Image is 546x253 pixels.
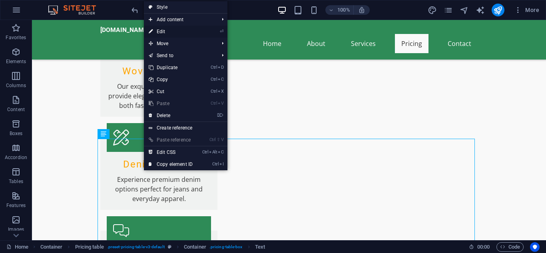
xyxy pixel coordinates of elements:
[144,134,197,146] a: Ctrl⇧VPaste reference
[202,149,209,155] i: Ctrl
[469,242,490,252] h6: Session time
[218,65,223,70] i: D
[444,5,453,15] button: pages
[144,158,197,170] a: CtrlICopy element ID
[144,50,215,62] a: Send to
[428,5,437,15] button: design
[144,1,227,13] a: Style
[144,86,197,98] a: CtrlXCut
[211,101,217,106] i: Ctrl
[46,5,106,15] img: Editor Logo
[9,178,23,185] p: Tables
[168,245,171,249] i: This element is a customizable preset
[218,89,223,94] i: X
[476,6,485,15] i: AI Writer
[211,65,217,70] i: Ctrl
[211,77,217,82] i: Ctrl
[218,149,223,155] i: C
[6,34,26,41] p: Favorites
[211,89,217,94] i: Ctrl
[217,137,220,142] i: ⇧
[218,101,223,106] i: V
[255,242,265,252] span: Click to select. Double-click to edit
[107,242,165,252] span: . preset-pricing-table-v3-default
[144,122,227,134] a: Create reference
[444,6,453,15] i: Pages (Ctrl+Alt+S)
[209,149,217,155] i: Alt
[476,5,485,15] button: text_generator
[7,106,25,113] p: Content
[460,6,469,15] i: Navigator
[6,82,26,89] p: Columns
[500,242,520,252] span: Code
[144,74,197,86] a: CtrlCCopy
[209,242,243,252] span: . pricing-table-box
[496,242,524,252] button: Code
[217,113,223,118] i: ⌦
[477,242,490,252] span: 00 00
[5,154,27,161] p: Accordion
[358,6,365,14] i: On resize automatically adjust zoom level to fit chosen device.
[219,161,223,167] i: I
[493,6,502,15] i: Publish
[325,5,354,15] button: 100%
[130,5,139,15] button: undo
[6,202,26,209] p: Features
[218,77,223,82] i: C
[144,146,197,158] a: CtrlAltCEdit CSS
[130,6,139,15] i: Undo: Edit headline (Ctrl+Z)
[530,242,540,252] button: Usercentrics
[6,242,28,252] a: Click to cancel selection. Double-click to open Pages
[460,5,469,15] button: navigator
[514,6,539,14] span: More
[212,161,219,167] i: Ctrl
[6,58,26,65] p: Elements
[184,242,206,252] span: Click to select. Double-click to edit
[144,110,197,122] a: ⌦Delete
[221,137,223,142] i: V
[144,38,215,50] span: Move
[337,5,350,15] h6: 100%
[209,137,216,142] i: Ctrl
[40,242,63,252] span: Click to select. Double-click to edit
[220,29,223,34] i: ⏎
[75,242,104,252] span: Click to select. Double-click to edit
[144,62,197,74] a: CtrlDDuplicate
[40,242,265,252] nav: breadcrumb
[511,4,542,16] button: More
[144,14,215,26] span: Add content
[8,226,24,233] p: Images
[10,130,23,137] p: Boxes
[492,4,504,16] button: publish
[144,26,197,38] a: ⏎Edit
[428,6,437,15] i: Design (Ctrl+Alt+Y)
[483,244,484,250] span: :
[144,98,197,110] a: CtrlVPaste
